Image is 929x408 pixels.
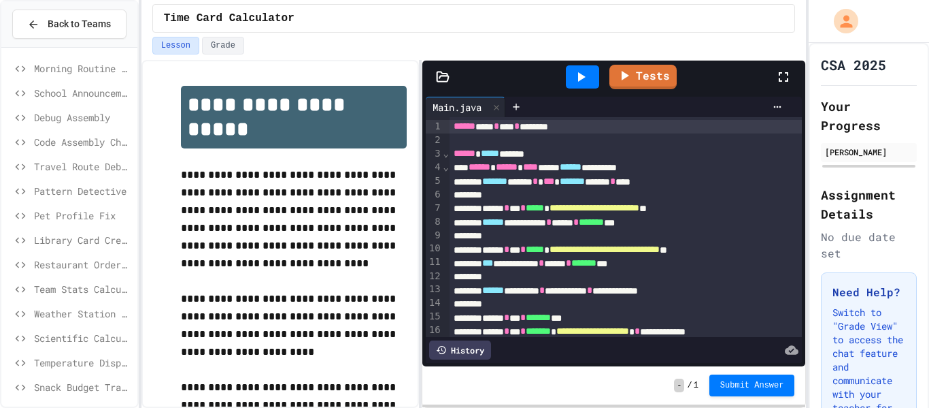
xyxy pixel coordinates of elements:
button: Grade [202,37,244,54]
button: Back to Teams [12,10,126,39]
div: 8 [426,215,443,229]
div: 3 [426,147,443,161]
span: Travel Route Debugger [34,159,132,174]
div: 9 [426,229,443,242]
span: Fold line [443,148,450,159]
span: Pattern Detective [34,184,132,198]
div: 4 [426,161,443,174]
span: Team Stats Calculator [34,282,132,296]
button: Lesson [152,37,199,54]
div: 5 [426,174,443,188]
span: Back to Teams [48,17,111,31]
div: [PERSON_NAME] [825,146,913,158]
span: Code Assembly Challenge [34,135,132,149]
span: 1 [694,380,698,391]
h2: Your Progress [821,97,917,135]
div: 15 [426,310,443,324]
span: Pet Profile Fix [34,208,132,223]
div: 1 [426,120,443,134]
button: Submit Answer [709,375,795,396]
span: Debug Assembly [34,110,132,125]
span: Snack Budget Tracker [34,380,132,394]
iframe: chat widget [872,354,915,394]
div: 7 [426,202,443,215]
span: Weather Station Debugger [34,307,132,321]
span: Submit Answer [720,380,784,391]
a: Tests [609,65,677,89]
span: Morning Routine Fix [34,61,132,76]
span: - [674,379,684,392]
div: 11 [426,255,443,269]
span: Library Card Creator [34,233,132,247]
h2: Assignment Details [821,185,917,223]
iframe: chat widget [816,294,915,352]
span: Temperature Display Fix [34,356,132,370]
div: My Account [820,5,862,37]
div: Main.java [426,97,505,117]
div: Main.java [426,100,488,114]
div: 10 [426,242,443,255]
div: 16 [426,324,443,337]
span: Scientific Calculator [34,331,132,345]
span: Fold line [443,161,450,172]
div: No due date set [821,229,917,262]
div: 2 [426,134,443,147]
span: / [687,380,692,391]
div: 14 [426,296,443,310]
h3: Need Help? [832,284,905,300]
div: 12 [426,270,443,283]
h1: CSA 2025 [821,55,886,74]
div: History [429,341,491,360]
div: 13 [426,283,443,296]
span: Time Card Calculator [164,10,294,27]
span: Restaurant Order System [34,257,132,272]
span: School Announcements [34,86,132,100]
div: 6 [426,188,443,202]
